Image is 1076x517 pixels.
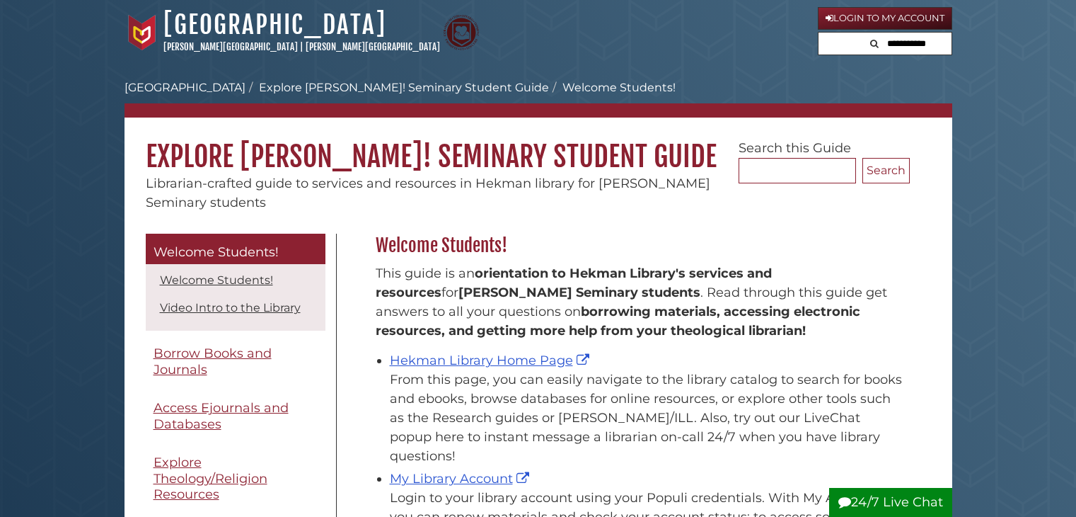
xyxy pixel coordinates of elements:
[818,7,952,30] a: Login to My Account
[160,273,273,287] a: Welcome Students!
[125,15,160,50] img: Calvin University
[300,41,303,52] span: |
[306,41,440,52] a: [PERSON_NAME][GEOGRAPHIC_DATA]
[146,234,325,265] a: Welcome Students!
[125,118,952,174] h1: Explore [PERSON_NAME]! Seminary Student Guide
[866,33,883,52] button: Search
[376,266,887,339] span: This guide is an for . Read through this guide get answers to all your questions on
[444,15,479,50] img: Calvin Theological Seminary
[870,39,879,48] i: Search
[146,447,325,511] a: Explore Theology/Religion Resources
[154,455,267,502] span: Explore Theology/Religion Resources
[390,353,593,368] a: Hekman Library Home Page
[154,346,272,377] span: Borrow Books and Journals
[862,158,910,183] button: Search
[146,392,325,440] a: Access Ejournals and Databases
[829,488,952,517] button: 24/7 Live Chat
[259,81,549,94] a: Explore [PERSON_NAME]! Seminary Student Guide
[458,285,700,300] strong: [PERSON_NAME] Seminary students
[369,234,910,257] h2: Welcome Students!
[125,79,952,118] nav: breadcrumb
[160,301,301,314] a: Video Intro to the Library
[549,79,676,96] li: Welcome Students!
[163,9,386,40] a: [GEOGRAPHIC_DATA]
[154,400,289,432] span: Access Ejournals and Databases
[154,244,279,260] span: Welcome Students!
[390,370,903,466] div: From this page, you can easily navigate to the library catalog to search for books and ebooks, br...
[376,304,860,339] b: borrowing materials, accessing electronic resources, and getting more help from your theological ...
[163,41,298,52] a: [PERSON_NAME][GEOGRAPHIC_DATA]
[390,471,533,487] a: My Library Account
[376,266,772,300] strong: orientation to Hekman Library's services and resources
[146,338,325,385] a: Borrow Books and Journals
[125,81,245,94] a: [GEOGRAPHIC_DATA]
[146,176,710,210] span: Librarian-crafted guide to services and resources in Hekman library for [PERSON_NAME] Seminary st...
